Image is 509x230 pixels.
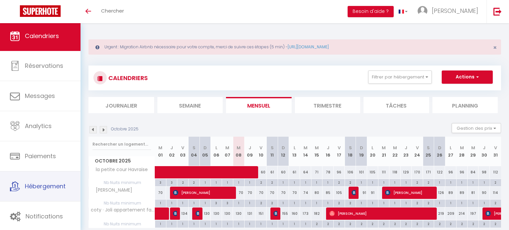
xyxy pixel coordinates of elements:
[434,187,445,199] div: 126
[345,166,356,178] div: 106
[289,220,300,227] div: 1
[479,179,490,185] div: 1
[244,207,255,220] div: 131
[211,179,222,185] div: 1
[434,200,445,206] div: 1
[490,166,501,178] div: 112
[434,207,445,220] div: 219
[211,137,222,166] th: 06
[267,179,278,185] div: 2
[200,179,211,185] div: 1
[300,200,311,206] div: 1
[364,97,429,113] li: Tâches
[300,220,311,227] div: 1
[457,179,468,185] div: 1
[423,220,434,227] div: 2
[457,220,468,227] div: 2
[255,207,267,220] div: 151
[177,200,188,206] div: 1
[222,207,233,220] div: 130
[468,220,479,227] div: 2
[378,137,389,166] th: 21
[493,43,497,52] span: ×
[177,179,188,185] div: 2
[479,137,490,166] th: 30
[155,200,166,206] div: 1
[300,187,311,199] div: 74
[211,207,222,220] div: 130
[249,145,251,151] abbr: J
[193,145,196,151] abbr: S
[382,145,386,151] abbr: M
[389,200,400,206] div: 1
[25,32,59,40] span: Calendriers
[423,137,434,166] th: 25
[267,200,278,206] div: 2
[322,200,333,206] div: 1
[294,145,296,151] abbr: L
[189,200,199,206] div: 1
[282,145,285,151] abbr: D
[245,220,255,227] div: 1
[88,39,501,55] div: Urgent : Migration Airbnb nécessaire pour votre compte, merci de suivre ces étapes (5 min) -
[289,187,300,199] div: 70
[199,137,211,166] th: 05
[211,200,222,206] div: 3
[25,182,66,190] span: Hébergement
[289,179,300,185] div: 1
[493,45,497,51] button: Close
[405,145,407,151] abbr: J
[367,187,378,199] div: 91
[166,220,177,227] div: 1
[349,145,352,151] abbr: S
[211,220,222,227] div: 1
[311,200,322,206] div: 1
[393,145,397,151] abbr: M
[200,220,211,227] div: 1
[412,200,423,206] div: 2
[490,137,501,166] th: 31
[90,187,134,194] span: [PERSON_NAME]
[445,207,456,220] div: 209
[225,145,229,151] abbr: M
[304,145,308,151] abbr: M
[311,179,322,185] div: 1
[416,145,419,151] abbr: V
[460,145,464,151] abbr: M
[322,179,333,185] div: 1
[468,187,479,199] div: 81
[278,179,289,185] div: 1
[177,207,189,220] div: 134
[25,92,55,100] span: Messages
[452,123,501,133] button: Gestion des prix
[203,145,207,151] abbr: D
[434,137,445,166] th: 26
[255,137,267,166] th: 10
[244,137,255,166] th: 09
[345,220,356,227] div: 2
[345,200,356,206] div: 2
[389,166,401,178] div: 118
[389,220,400,227] div: 2
[89,200,155,207] span: Nb Nuits minimum
[311,137,322,166] th: 15
[385,186,434,199] span: [PERSON_NAME]
[255,179,266,185] div: 2
[418,6,427,16] img: ...
[20,5,61,17] img: Super Booking
[26,212,63,220] span: Notifications
[367,179,378,185] div: 1
[432,7,478,15] span: [PERSON_NAME]
[289,200,300,206] div: 1
[334,137,345,166] th: 17
[423,166,434,178] div: 171
[456,137,468,166] th: 28
[490,220,501,227] div: 2
[300,207,311,220] div: 173
[445,187,456,199] div: 89
[166,200,177,206] div: 1
[322,187,334,199] div: 85
[445,137,456,166] th: 27
[434,179,445,185] div: 1
[401,220,412,227] div: 2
